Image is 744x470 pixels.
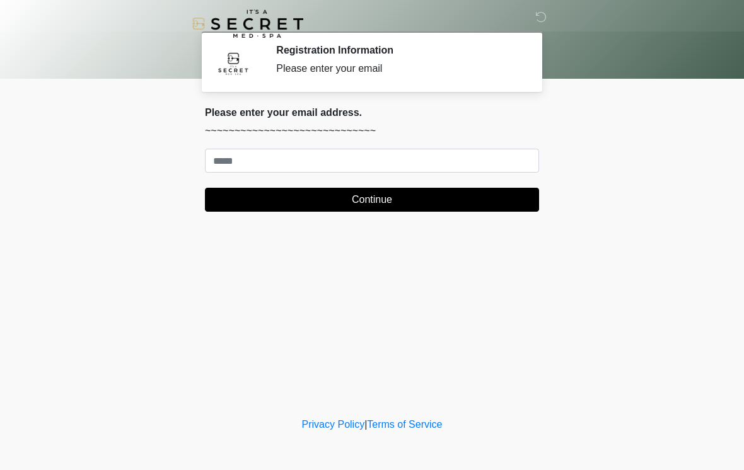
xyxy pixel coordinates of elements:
a: Privacy Policy [302,419,365,430]
a: Terms of Service [367,419,442,430]
img: It's A Secret Med Spa Logo [192,9,303,38]
a: | [364,419,367,430]
div: Please enter your email [276,61,520,76]
p: ~~~~~~~~~~~~~~~~~~~~~~~~~~~~~ [205,123,539,139]
h2: Please enter your email address. [205,106,539,118]
button: Continue [205,188,539,212]
h2: Registration Information [276,44,520,56]
img: Agent Avatar [214,44,252,82]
